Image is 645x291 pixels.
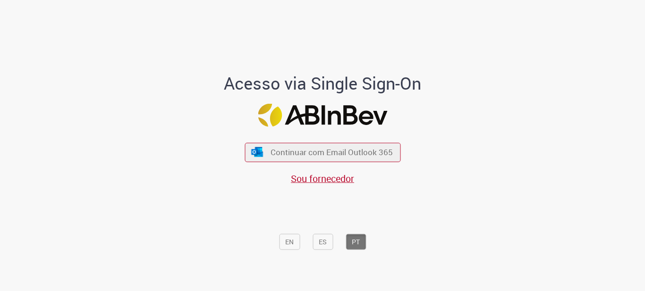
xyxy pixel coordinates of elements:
img: Logo ABInBev [258,104,387,127]
span: Continuar com Email Outlook 365 [271,147,393,158]
button: PT [346,234,366,250]
button: EN [279,234,300,250]
h1: Acesso via Single Sign-On [192,74,454,92]
button: ES [313,234,333,250]
img: ícone Azure/Microsoft 360 [251,147,264,157]
a: Sou fornecedor [291,172,354,184]
button: ícone Azure/Microsoft 360 Continuar com Email Outlook 365 [245,142,400,162]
